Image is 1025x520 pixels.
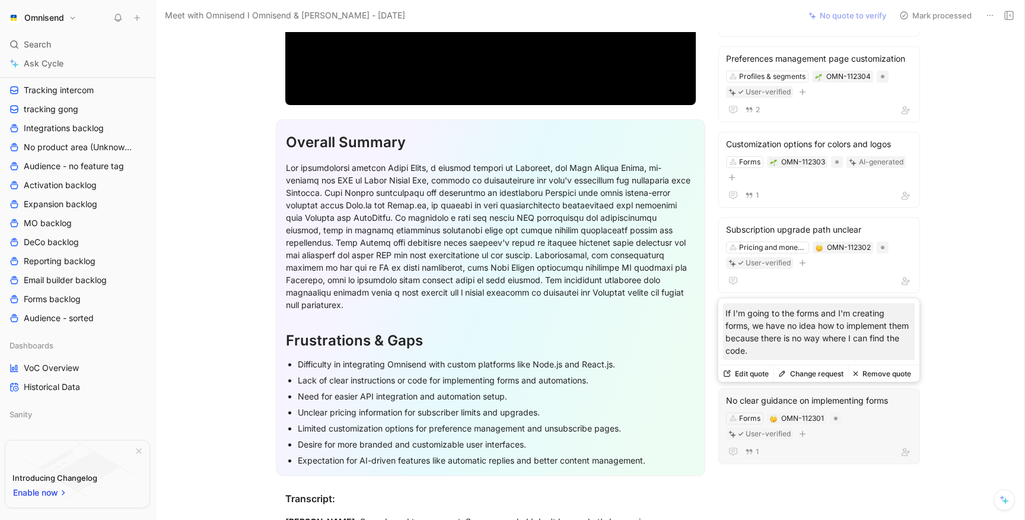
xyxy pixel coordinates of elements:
span: 2 [756,106,760,113]
span: DeCo backlog [24,236,79,248]
a: Forms backlog [5,290,150,308]
img: 🤔 [816,245,823,252]
button: 1 [743,189,762,202]
button: 2 [743,103,762,116]
a: MO backlog [5,214,150,232]
img: Omnisend [8,12,20,24]
div: Sanity [5,405,150,427]
span: Sanity [9,408,32,420]
img: bg-BLZuj68n.svg [22,440,133,501]
span: Search [24,37,51,52]
a: VoC Overview [5,359,150,377]
div: Dashboards [5,337,150,354]
span: Audience - sorted [24,312,94,324]
span: Email builder backlog [24,274,107,286]
a: Expansion backlog [5,195,150,213]
a: Email builder backlog [5,271,150,289]
span: Meet with Omnisend I Omnisend & [PERSON_NAME] - [DATE] [165,8,405,23]
div: Lack of clear instructions or code for implementing forms and automations. [298,374,695,386]
div: OMN-112304 [826,71,871,83]
img: 🌱 [815,74,822,81]
div: Preferences management page customization [726,52,912,66]
div: User-verified [746,86,791,98]
div: Lor ipsumdolorsi ametcon Adipi Elits, d eiusmod tempori ut Laboreet, dol Magn Aliqua Enima, mi-ve... [286,161,695,311]
div: Transcript: [285,492,696,506]
div: Frustrations & Gaps [286,330,695,351]
span: Reporting backlog [24,255,96,267]
a: Audience - sorted [5,309,150,327]
span: Historical Data [24,381,80,393]
a: Integrations backlog [5,119,150,137]
button: OmnisendOmnisend [5,9,79,26]
h1: Omnisend [24,12,64,23]
div: Unclear pricing information for subscriber limits and upgrades. [298,406,695,418]
a: Tracking intercom [5,81,150,99]
div: Search [5,36,150,53]
div: Subscription upgrade path unclear [726,223,912,237]
div: Desire for more branded and customizable user interfaces. [298,438,695,451]
div: Forms [739,413,760,424]
span: 1 [756,448,759,455]
img: 🌱 [770,159,777,166]
div: DashboardsVoC OverviewHistorical Data [5,337,150,396]
div: User-verified [746,428,791,440]
button: No quote to verify [803,7,892,24]
button: Edit quote [718,366,773,382]
span: Activation backlog [24,179,97,191]
button: Enable now [12,485,68,500]
button: 1 [743,445,762,458]
div: Forms [739,156,760,168]
div: OtherTracking intercomtracking gongIntegrations backlogNo product area (Unknowns)Audience - no fe... [5,59,150,327]
span: VoC Overview [24,362,79,374]
a: No product area (Unknowns) [5,138,150,156]
span: Dashboards [9,340,53,351]
button: 🤔 [815,243,823,252]
a: Historical Data [5,378,150,396]
span: Audience - no feature tag [24,160,124,172]
a: Audience - no feature tag [5,157,150,175]
span: Forms backlog [24,293,81,305]
div: Profiles & segments [739,71,806,83]
div: Customization options for colors and logos [726,137,912,151]
button: 🌱 [769,158,778,166]
span: Enable now [13,486,59,500]
span: tracking gong [24,103,78,115]
span: MO backlog [24,217,72,229]
button: Mark processed [894,7,977,24]
div: User-verified [746,257,791,269]
button: Remove quote [848,366,916,382]
div: Need for easier API integration and automation setup. [298,390,695,402]
a: DeCo backlog [5,233,150,251]
img: 🤔 [770,416,777,423]
div: Difficulty in integrating Omnisend with custom platforms like Node.js and React.js. [298,358,695,370]
span: Ask Cycle [24,56,63,71]
div: Limited customization options for preference management and unsubscribe pages. [298,422,695,435]
a: Reporting backlog [5,252,150,270]
a: Activation backlog [5,176,150,194]
div: OMN-112302 [827,242,871,253]
div: Sanity [5,405,150,423]
button: Change request [773,366,848,382]
div: OMN-112303 [781,156,825,168]
span: Integrations backlog [24,122,104,134]
a: Ask Cycle [5,55,150,72]
div: Introducing Changelog [12,471,97,485]
span: Tracking intercom [24,84,94,96]
button: 🌱 [814,72,823,81]
div: No clear guidance on implementing forms [726,394,912,408]
p: If I'm going to the forms and I'm creating forms, we have no idea how to implement them because t... [725,307,913,357]
a: tracking gong [5,100,150,118]
button: 🤔 [769,414,778,423]
div: OMN-112301 [781,413,824,424]
div: Pricing and monetisation [739,242,806,253]
span: Expansion backlog [24,198,97,210]
div: Expectation for AI-driven features like automatic replies and better content management. [298,454,695,467]
span: 1 [756,192,759,199]
div: Overall Summary [286,132,695,153]
span: No product area (Unknowns) [24,141,133,153]
div: AI-generated [859,156,903,168]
